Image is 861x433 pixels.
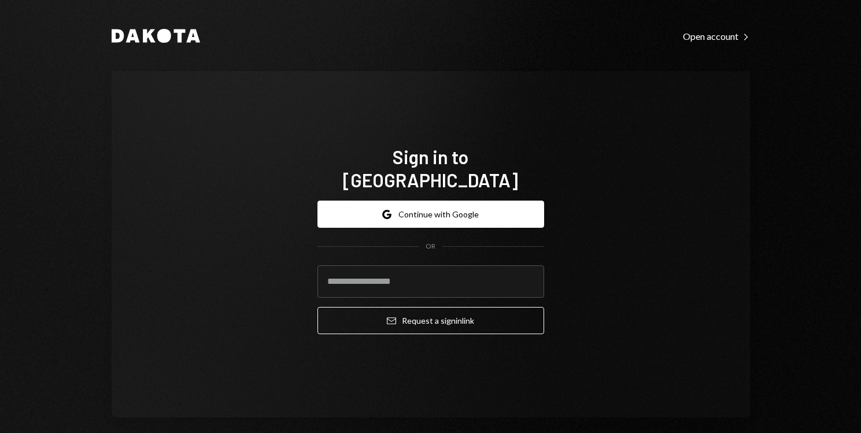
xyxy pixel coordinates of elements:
div: Open account [683,31,750,42]
button: Request a signinlink [317,307,544,334]
h1: Sign in to [GEOGRAPHIC_DATA] [317,145,544,191]
a: Open account [683,29,750,42]
div: OR [426,242,435,251]
button: Continue with Google [317,201,544,228]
